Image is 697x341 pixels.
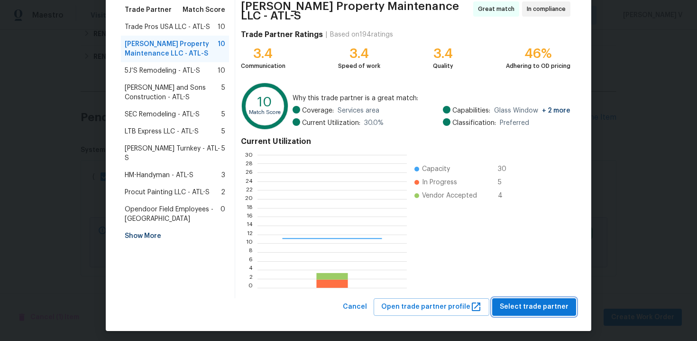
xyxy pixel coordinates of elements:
[247,205,253,211] text: 18
[125,66,200,76] span: 5J’S Remodeling - ATL-S
[506,49,570,58] div: 46%
[248,285,253,291] text: 0
[246,240,253,246] text: 10
[125,170,193,180] span: HM-Handyman - ATL-S
[374,298,489,316] button: Open trade partner profile
[247,223,253,228] text: 14
[221,170,225,180] span: 3
[245,152,253,158] text: 30
[498,178,513,187] span: 5
[494,106,570,115] span: Glass Window
[125,22,210,32] span: Trade Pros USA LLC - ATL-S
[302,106,334,115] span: Coverage:
[220,205,225,224] span: 0
[125,5,172,15] span: Trade Partner
[338,106,379,115] span: Services area
[241,49,285,58] div: 3.4
[433,49,453,58] div: 3.4
[125,144,221,163] span: [PERSON_NAME] Turnkey - ATL-S
[125,188,210,197] span: Procut Painting LLC - ATL-S
[241,137,570,146] h4: Current Utilization
[121,227,229,245] div: Show More
[338,61,380,71] div: Speed of work
[302,118,360,128] span: Current Utilization:
[221,127,225,136] span: 5
[323,30,330,39] div: |
[247,214,253,219] text: 16
[125,205,220,224] span: Opendoor Field Employees - [GEOGRAPHIC_DATA]
[257,95,272,109] text: 10
[183,5,225,15] span: Match Score
[422,178,457,187] span: In Progress
[498,164,513,174] span: 30
[422,164,450,174] span: Capacity
[218,22,225,32] span: 10
[245,196,253,202] text: 20
[452,118,496,128] span: Classification:
[125,127,199,136] span: LTB Express LLC - ATL-S
[500,118,529,128] span: Preferred
[249,258,253,264] text: 6
[249,276,253,282] text: 2
[498,191,513,200] span: 4
[542,107,570,114] span: + 2 more
[246,187,253,193] text: 22
[241,30,323,39] h4: Trade Partner Ratings
[249,249,253,255] text: 8
[339,298,371,316] button: Cancel
[241,61,285,71] div: Communication
[246,179,253,184] text: 24
[246,161,253,166] text: 28
[241,1,470,20] span: [PERSON_NAME] Property Maintenance LLC - ATL-S
[221,144,225,163] span: 5
[452,106,490,115] span: Capabilities:
[492,298,576,316] button: Select trade partner
[381,301,482,313] span: Open trade partner profile
[293,94,570,103] span: Why this trade partner is a great match:
[221,188,225,197] span: 2
[221,83,225,102] span: 5
[218,39,225,58] span: 10
[422,191,477,200] span: Vendor Accepted
[218,66,225,76] span: 10
[247,232,253,237] text: 12
[125,83,221,102] span: [PERSON_NAME] and Sons Construction - ATL-S
[125,39,218,58] span: [PERSON_NAME] Property Maintenance LLC - ATL-S
[249,267,253,273] text: 4
[506,61,570,71] div: Adhering to OD pricing
[221,110,225,119] span: 5
[478,4,518,14] span: Great match
[125,110,200,119] span: SEC Remodeling - ATL-S
[433,61,453,71] div: Quality
[500,301,569,313] span: Select trade partner
[249,110,281,115] text: Match Score
[330,30,393,39] div: Based on 194 ratings
[527,4,569,14] span: In compliance
[343,301,367,313] span: Cancel
[246,170,253,175] text: 26
[364,118,384,128] span: 30.0 %
[338,49,380,58] div: 3.4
